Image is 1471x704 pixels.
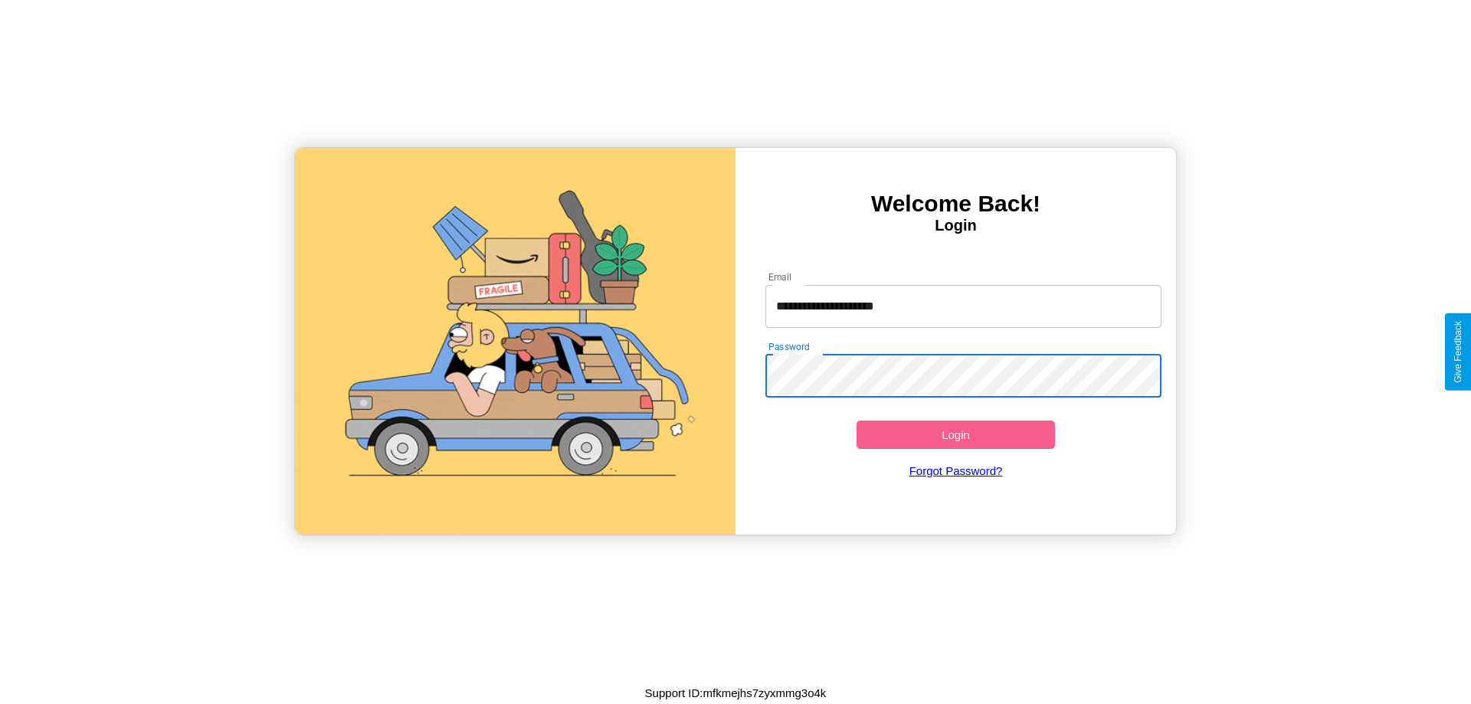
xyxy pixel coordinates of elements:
[735,217,1176,234] h4: Login
[857,421,1055,449] button: Login
[1453,321,1463,383] div: Give Feedback
[768,340,809,353] label: Password
[295,148,735,535] img: gif
[758,449,1155,493] a: Forgot Password?
[768,270,792,283] label: Email
[735,191,1176,217] h3: Welcome Back!
[645,683,827,703] p: Support ID: mfkmejhs7zyxmmg3o4k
